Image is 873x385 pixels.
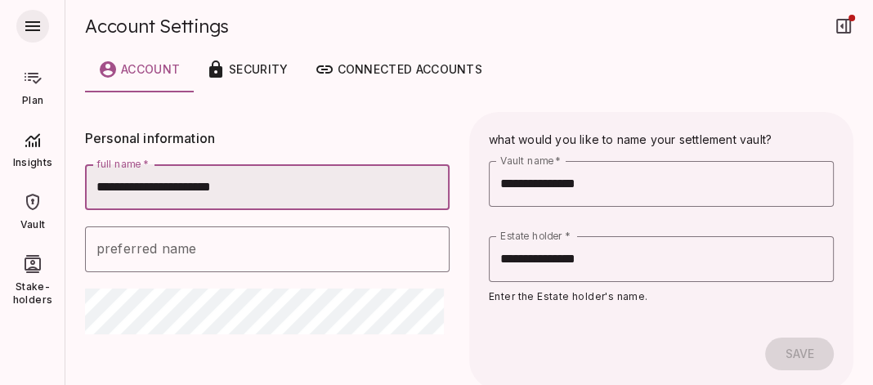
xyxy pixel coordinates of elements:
span: Enter the Estate holder's name. [489,290,647,302]
span: Account Settings [85,15,229,38]
label: full name [96,157,149,171]
div: Connected accounts [315,60,482,79]
span: Vault [20,218,46,231]
p: Personal information [85,128,450,148]
div: Account [98,60,180,79]
span: Plan [22,94,43,107]
div: Security [206,60,288,79]
div: customized tabs example [85,53,853,86]
span: what would you like to name your settlement vault? [489,132,772,146]
div: Insights [3,119,62,177]
label: Estate holder [500,229,571,243]
span: Insights [3,156,62,169]
label: Vault name [500,154,561,168]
